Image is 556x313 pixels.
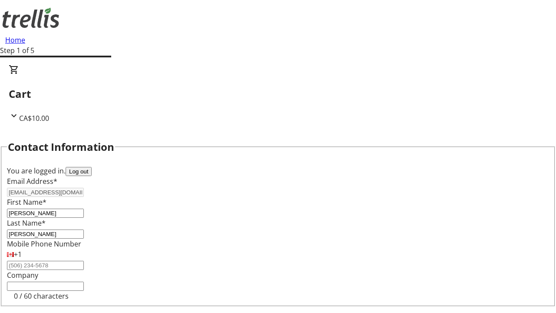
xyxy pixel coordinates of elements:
div: You are logged in. [7,166,549,176]
button: Log out [66,167,92,176]
label: First Name* [7,197,46,207]
label: Last Name* [7,218,46,228]
label: Email Address* [7,176,57,186]
input: (506) 234-5678 [7,261,84,270]
tr-character-limit: 0 / 60 characters [14,291,69,301]
h2: Contact Information [8,139,114,155]
label: Mobile Phone Number [7,239,81,249]
div: CartCA$10.00 [9,64,547,123]
h2: Cart [9,86,547,102]
label: Company [7,270,38,280]
span: CA$10.00 [19,113,49,123]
